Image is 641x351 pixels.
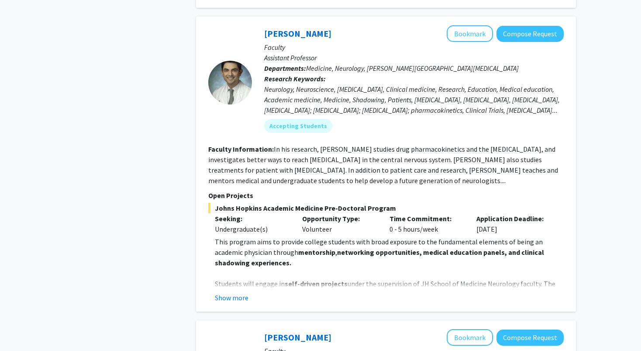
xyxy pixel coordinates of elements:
[496,330,564,346] button: Compose Request to Arvind Pathak
[208,203,564,213] span: Johns Hopkins Academic Medicine Pre-Doctoral Program
[208,145,558,185] fg-read-more: In his research, [PERSON_NAME] studies drug pharmacokinetics and the [MEDICAL_DATA], and investig...
[264,52,564,63] p: Assistant Professor
[208,145,274,153] b: Faculty Information:
[302,213,376,224] p: Opportunity Type:
[447,329,493,346] button: Add Arvind Pathak to Bookmarks
[264,332,331,343] a: [PERSON_NAME]
[306,64,519,73] span: Medicine, Neurology, [PERSON_NAME][GEOGRAPHIC_DATA][MEDICAL_DATA]
[285,279,348,288] strong: self-driven projects
[7,312,37,344] iframe: Chat
[215,213,289,224] p: Seeking:
[215,292,248,303] button: Show more
[264,64,306,73] b: Departments:
[476,213,551,224] p: Application Deadline:
[470,213,557,234] div: [DATE]
[215,248,544,267] strong: networking opportunities, medical education panels, and clinical shadowing experiences.
[496,26,564,42] button: Compose Request to Carlos Romo
[215,224,289,234] div: Undergraduate(s)
[389,213,464,224] p: Time Commitment:
[264,119,332,133] mat-chip: Accepting Students
[215,236,564,268] p: This program aims to provide college students with broad exposure to the fundamental elements of ...
[447,25,493,42] button: Add Carlos Romo to Bookmarks
[264,28,331,39] a: [PERSON_NAME]
[296,213,383,234] div: Volunteer
[215,278,564,310] p: Students will engage in under the supervision of JH School of Medicine Neurology faculty. The pro...
[298,248,335,257] strong: mentorship
[383,213,470,234] div: 0 - 5 hours/week
[208,190,564,201] p: Open Projects
[264,74,326,83] b: Research Keywords:
[264,84,564,115] div: Neurology, Neuroscience, [MEDICAL_DATA], Clinical medicine, Research, Education, Medical educatio...
[264,42,564,52] p: Faculty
